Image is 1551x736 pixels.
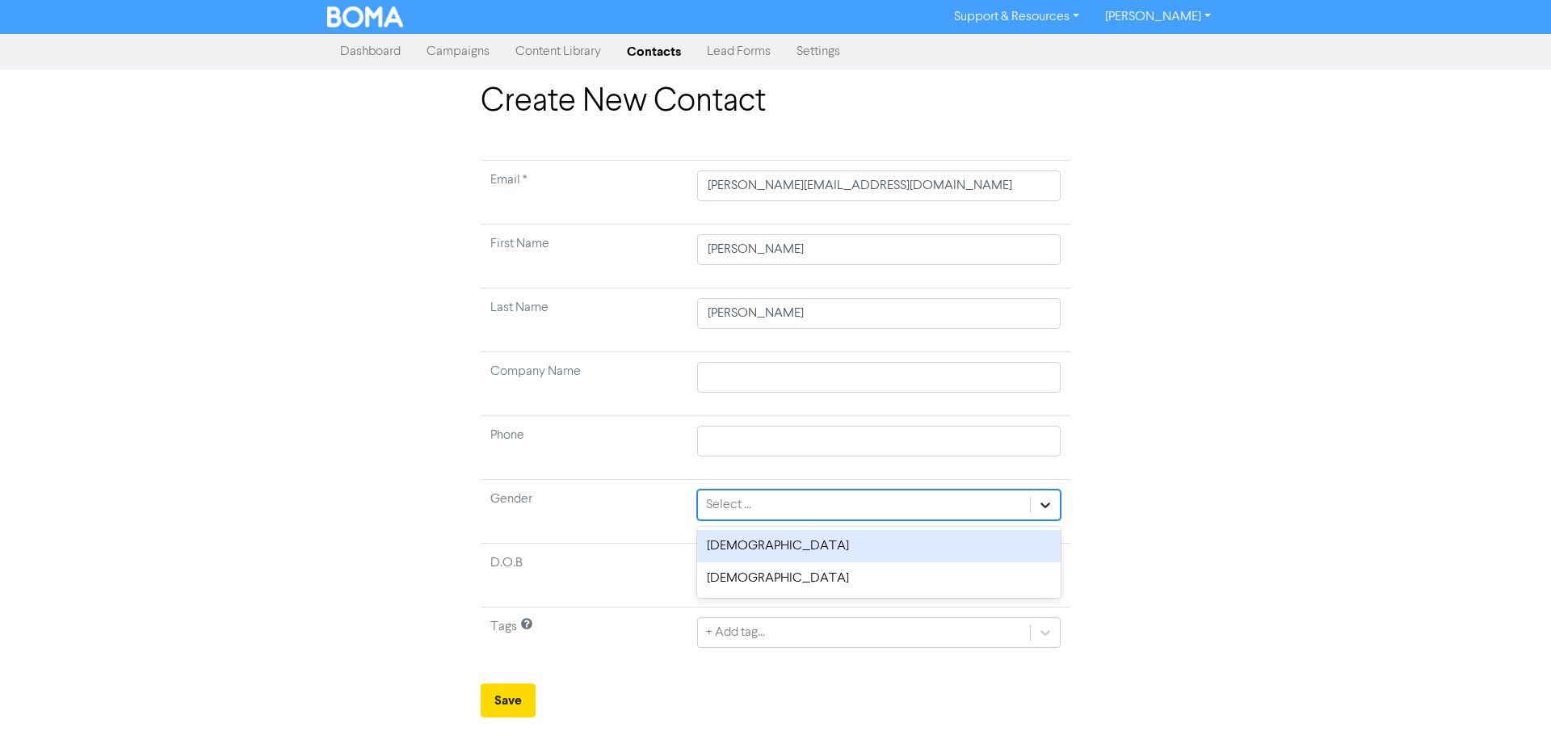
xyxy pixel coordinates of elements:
a: Support & Resources [941,4,1092,30]
a: Lead Forms [694,36,784,68]
a: Settings [784,36,853,68]
td: Last Name [481,288,687,352]
div: + Add tag... [706,623,765,642]
a: Campaigns [414,36,502,68]
iframe: Chat Widget [1470,658,1551,736]
img: BOMA Logo [327,6,403,27]
a: [PERSON_NAME] [1092,4,1224,30]
td: First Name [481,225,687,288]
div: [DEMOGRAPHIC_DATA] [697,530,1061,562]
td: Tags [481,608,687,671]
div: Select ... [706,495,751,515]
td: D.O.B [481,544,687,608]
div: [DEMOGRAPHIC_DATA] [697,562,1061,595]
td: Company Name [481,352,687,416]
h1: Create New Contact [481,82,1070,121]
button: Save [481,683,536,717]
a: Content Library [502,36,614,68]
td: Required [481,161,687,225]
td: Phone [481,416,687,480]
a: Contacts [614,36,694,68]
a: Dashboard [327,36,414,68]
td: Gender [481,480,687,544]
